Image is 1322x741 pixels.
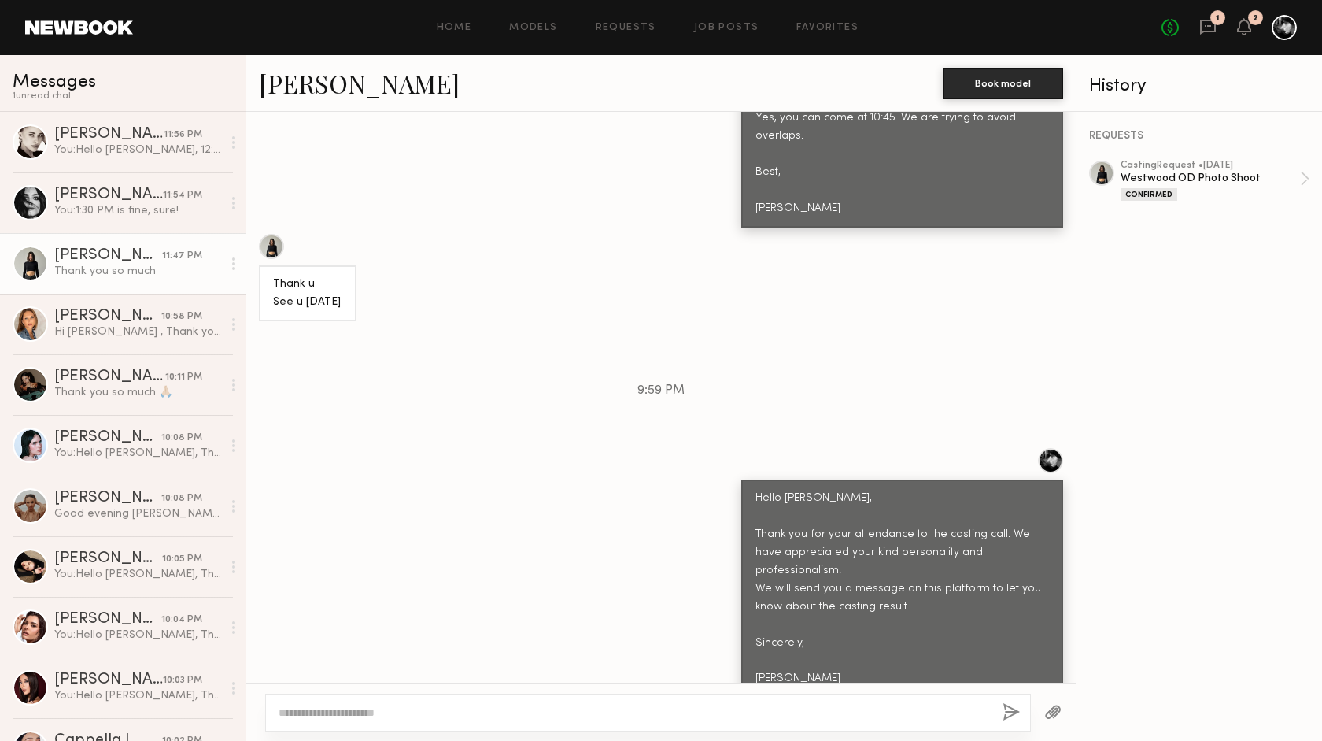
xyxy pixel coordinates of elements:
[54,628,222,643] div: You: Hello [PERSON_NAME], Thank you for your attendance to the casting call. We have appreciated ...
[54,688,222,703] div: You: Hello [PERSON_NAME], Thank you for your attendance to the casting call. We have appreciated ...
[54,506,222,521] div: Good evening [PERSON_NAME], Thank you, I appreciate your update!
[54,612,161,628] div: [PERSON_NAME]
[54,672,163,688] div: [PERSON_NAME]
[1253,14,1258,23] div: 2
[165,370,202,385] div: 10:11 PM
[637,384,685,398] span: 9:59 PM
[54,309,161,324] div: [PERSON_NAME]
[54,203,222,218] div: You: 1:30 PM is fine, sure!
[1121,161,1300,171] div: casting Request • [DATE]
[164,128,202,143] div: 11:56 PM
[694,23,759,33] a: Job Posts
[161,309,202,324] div: 10:58 PM
[54,567,222,582] div: You: Hello [PERSON_NAME], Thank you for your attendance to the casting call. We have appreciated ...
[54,187,163,203] div: [PERSON_NAME]
[54,491,161,506] div: [PERSON_NAME]
[54,385,222,400] div: Thank you so much 🙏🏼
[161,431,202,446] div: 10:08 PM
[596,23,656,33] a: Requests
[1089,131,1309,142] div: REQUESTS
[755,490,1049,688] div: Hello [PERSON_NAME], Thank you for your attendance to the casting call. We have appreciated your ...
[54,369,165,385] div: [PERSON_NAME]
[943,76,1063,89] a: Book model
[162,249,202,264] div: 11:47 PM
[1121,171,1300,186] div: Westwood OD Photo Shoot
[54,324,222,339] div: Hi [PERSON_NAME] , Thank you so much for the updates. Have a great week.
[54,551,162,567] div: [PERSON_NAME]
[163,673,202,688] div: 10:03 PM
[437,23,472,33] a: Home
[13,73,96,91] span: Messages
[163,188,202,203] div: 11:54 PM
[509,23,557,33] a: Models
[1121,161,1309,201] a: castingRequest •[DATE]Westwood OD Photo ShootConfirmed
[54,127,164,143] div: [PERSON_NAME]
[1216,14,1220,23] div: 1
[796,23,859,33] a: Favorites
[1121,188,1177,201] div: Confirmed
[161,613,202,628] div: 10:04 PM
[259,66,460,100] a: [PERSON_NAME]
[943,68,1063,99] button: Book model
[54,446,222,461] div: You: Hello [PERSON_NAME], Thank you for your attendance to the casting call. We have appreciated ...
[161,491,202,506] div: 10:08 PM
[54,143,222,157] div: You: Hello [PERSON_NAME], 12:30 PM or earlier does it work for you?
[54,248,162,264] div: [PERSON_NAME]
[1089,77,1309,95] div: History
[162,552,202,567] div: 10:05 PM
[1199,18,1217,38] a: 1
[54,264,222,279] div: Thank you so much
[273,276,342,312] div: Thank u See u [DATE]
[54,430,161,446] div: [PERSON_NAME]
[755,73,1049,218] div: Hello [PERSON_NAME], Yes, you can come at 10:45. We are trying to avoid overlaps. Best, [PERSON_N...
